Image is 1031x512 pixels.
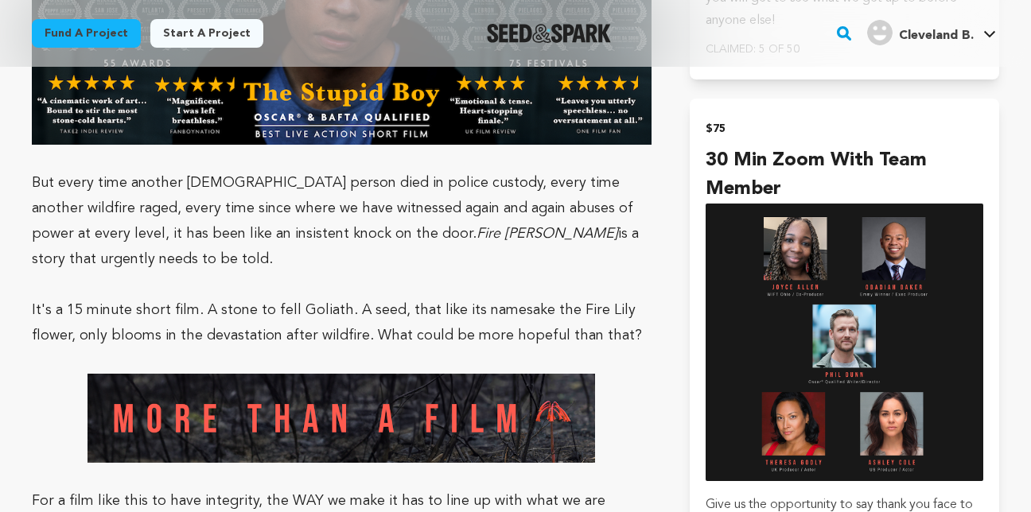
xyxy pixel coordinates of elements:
[88,374,595,463] img: 1751293195-more%20than%20film%202.png
[32,19,141,48] a: Fund a project
[150,19,263,48] a: Start a project
[864,17,999,50] span: Cleveland B.'s Profile
[706,204,983,481] img: incentive
[864,17,999,45] a: Cleveland B.'s Profile
[487,24,612,43] img: Seed&Spark Logo Dark Mode
[706,118,983,140] h2: $75
[867,20,974,45] div: Cleveland B.'s Profile
[32,297,652,348] p: It's a 15 minute short film. A stone to fell Goliath. A seed, that like its namesake the Fire Lil...
[477,227,618,241] em: Fire [PERSON_NAME]
[487,24,612,43] a: Seed&Spark Homepage
[32,170,652,272] p: But every time another [DEMOGRAPHIC_DATA] person died in police custody, every time another wildf...
[899,29,974,42] span: Cleveland B.
[706,146,983,204] h4: 30 min Zoom with Team Member
[867,20,893,45] img: user.png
